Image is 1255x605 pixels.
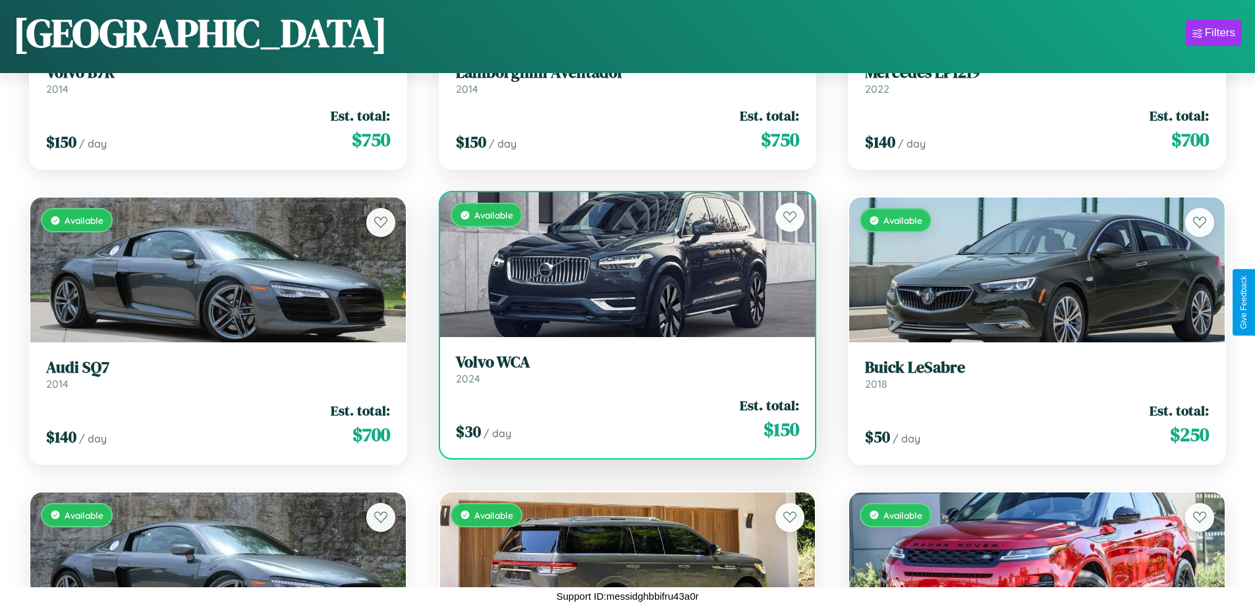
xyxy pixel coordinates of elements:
[865,82,889,95] span: 2022
[474,510,513,521] span: Available
[865,63,1209,95] a: Mercedes LP12192022
[46,82,69,95] span: 2014
[46,426,76,448] span: $ 140
[1171,126,1209,153] span: $ 700
[352,421,390,448] span: $ 700
[1150,401,1209,420] span: Est. total:
[1150,106,1209,125] span: Est. total:
[489,137,516,150] span: / day
[456,353,800,372] h3: Volvo WCA
[1186,20,1242,46] button: Filters
[865,63,1209,82] h3: Mercedes LP1219
[456,353,800,385] a: Volvo WCA2024
[46,358,390,377] h3: Audi SQ7
[865,426,890,448] span: $ 50
[65,215,103,226] span: Available
[46,131,76,153] span: $ 150
[898,137,926,150] span: / day
[456,63,800,82] h3: Lamborghini Aventador
[456,82,478,95] span: 2014
[46,63,390,95] a: Volvo B7R2014
[893,432,920,445] span: / day
[484,427,511,440] span: / day
[740,106,799,125] span: Est. total:
[764,416,799,442] span: $ 150
[1205,26,1235,39] div: Filters
[456,421,481,442] span: $ 30
[865,377,887,390] span: 2018
[79,432,107,445] span: / day
[865,131,895,153] span: $ 140
[761,126,799,153] span: $ 750
[1170,421,1209,448] span: $ 250
[456,372,480,385] span: 2024
[865,358,1209,390] a: Buick LeSabre2018
[331,106,390,125] span: Est. total:
[46,358,390,390] a: Audi SQ72014
[865,358,1209,377] h3: Buick LeSabre
[13,6,387,60] h1: [GEOGRAPHIC_DATA]
[883,215,922,226] span: Available
[474,209,513,221] span: Available
[331,401,390,420] span: Est. total:
[46,63,390,82] h3: Volvo B7R
[883,510,922,521] span: Available
[79,137,107,150] span: / day
[46,377,69,390] span: 2014
[352,126,390,153] span: $ 750
[740,396,799,415] span: Est. total:
[456,131,486,153] span: $ 150
[65,510,103,521] span: Available
[557,587,699,605] p: Support ID: messidghbbifru43a0r
[456,63,800,95] a: Lamborghini Aventador2014
[1239,276,1248,329] div: Give Feedback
